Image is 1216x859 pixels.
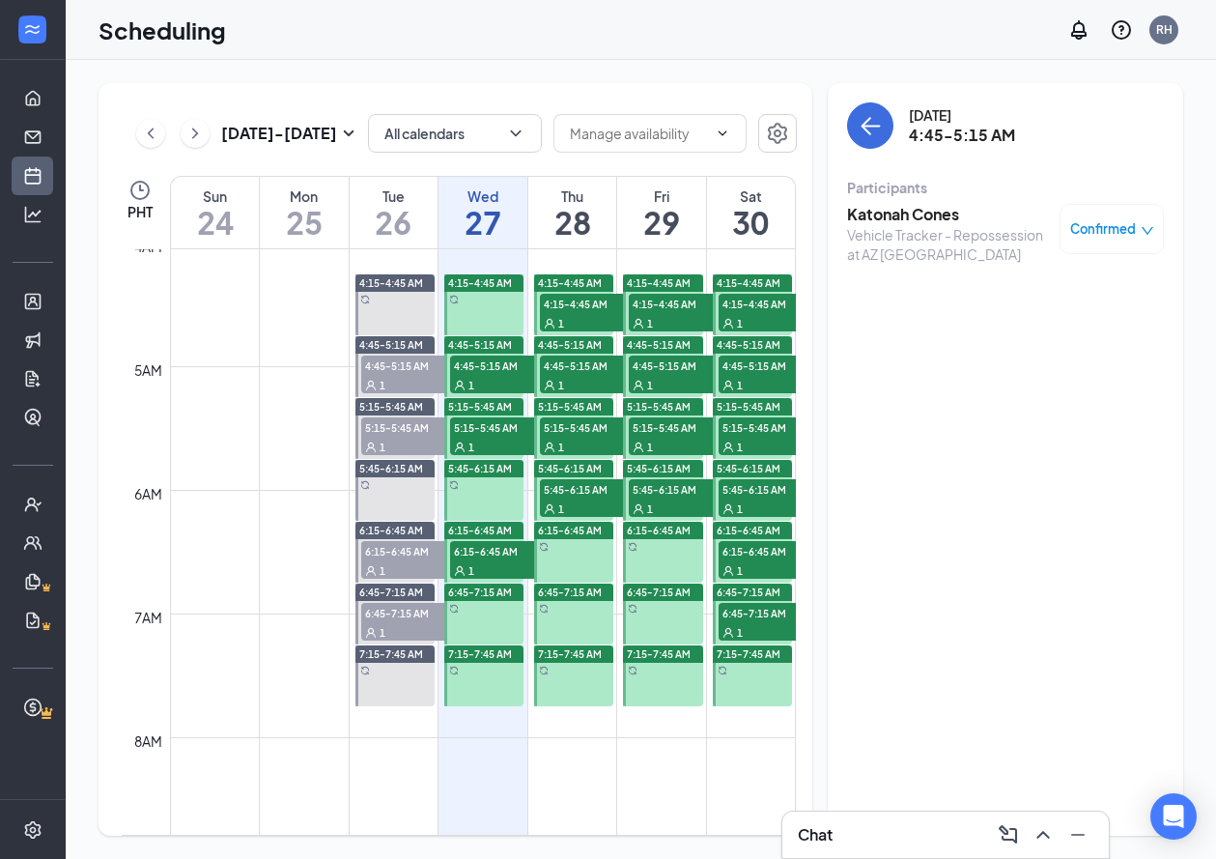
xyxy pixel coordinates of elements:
[629,294,725,313] span: 4:15-4:45 AM
[722,503,734,515] svg: User
[847,204,1050,225] h3: Katonah Cones
[361,541,458,560] span: 6:15-6:45 AM
[627,400,691,414] span: 5:15-5:45 AM
[359,276,423,290] span: 4:15-4:45 AM
[707,206,795,239] h1: 30
[633,380,644,391] svg: User
[628,666,637,675] svg: Sync
[260,177,349,248] a: August 25, 2025
[380,626,385,640] span: 1
[558,379,564,392] span: 1
[715,126,730,141] svg: ChevronDown
[171,206,259,239] h1: 24
[558,317,564,330] span: 1
[717,276,780,290] span: 4:15-4:45 AM
[528,206,617,239] h1: 28
[361,356,458,375] span: 4:45-5:15 AM
[629,479,725,499] span: 5:45-6:15 AM
[450,417,547,437] span: 5:15-5:45 AM
[1028,819,1059,850] button: ChevronUp
[448,400,512,414] span: 5:15-5:45 AM
[538,338,602,352] span: 4:45-5:15 AM
[544,442,555,453] svg: User
[449,480,459,490] svg: Sync
[448,462,512,475] span: 5:45-6:15 AM
[627,338,691,352] span: 4:45-5:15 AM
[628,542,637,552] svg: Sync
[361,603,458,622] span: 6:45-7:15 AM
[454,565,466,577] svg: User
[647,441,653,454] span: 1
[540,294,636,313] span: 4:15-4:45 AM
[758,114,797,153] button: Settings
[544,318,555,329] svg: User
[450,356,547,375] span: 4:45-5:15 AM
[449,295,459,304] svg: Sync
[707,177,795,248] a: August 30, 2025
[717,400,780,414] span: 5:15-5:45 AM
[448,338,512,352] span: 4:45-5:15 AM
[23,205,42,224] svg: Analysis
[365,442,377,453] svg: User
[722,442,734,453] svg: User
[570,123,707,144] input: Manage availability
[1070,219,1136,239] span: Confirmed
[798,824,833,845] h3: Chat
[1066,823,1089,846] svg: Minimize
[450,541,547,560] span: 6:15-6:45 AM
[365,627,377,639] svg: User
[538,400,602,414] span: 5:15-5:45 AM
[359,524,423,537] span: 6:15-6:45 AM
[359,400,423,414] span: 5:15-5:45 AM
[558,441,564,454] span: 1
[468,564,474,578] span: 1
[130,607,166,628] div: 7am
[360,480,370,490] svg: Sync
[359,338,423,352] span: 4:45-5:15 AM
[540,479,636,499] span: 5:45-6:15 AM
[538,524,602,537] span: 6:15-6:45 AM
[627,524,691,537] span: 6:15-6:45 AM
[359,462,423,475] span: 5:45-6:15 AM
[185,122,205,145] svg: ChevronRight
[360,295,370,304] svg: Sync
[359,647,423,661] span: 7:15-7:45 AM
[1067,18,1090,42] svg: Notifications
[997,823,1020,846] svg: ComposeMessage
[528,177,617,248] a: August 28, 2025
[719,417,815,437] span: 5:15-5:45 AM
[538,462,602,475] span: 5:45-6:15 AM
[847,225,1050,264] div: Vehicle Tracker - Repossession at AZ [GEOGRAPHIC_DATA]
[380,379,385,392] span: 1
[766,122,789,145] svg: Settings
[1032,823,1055,846] svg: ChevronUp
[468,441,474,454] span: 1
[130,359,166,381] div: 5am
[993,819,1024,850] button: ComposeMessage
[847,178,1164,197] div: Participants
[365,565,377,577] svg: User
[719,294,815,313] span: 4:15-4:45 AM
[544,503,555,515] svg: User
[260,206,349,239] h1: 25
[454,442,466,453] svg: User
[722,318,734,329] svg: User
[448,524,512,537] span: 6:15-6:45 AM
[350,177,438,248] a: August 26, 2025
[1110,18,1133,42] svg: QuestionInfo
[365,380,377,391] svg: User
[23,820,42,840] svg: Settings
[539,604,549,614] svg: Sync
[737,441,743,454] span: 1
[717,524,780,537] span: 6:15-6:45 AM
[23,495,42,514] svg: UserCheck
[538,647,602,661] span: 7:15-7:45 AM
[99,14,226,46] h1: Scheduling
[719,603,815,622] span: 6:45-7:15 AM
[181,119,210,148] button: ChevronRight
[380,441,385,454] span: 1
[538,276,602,290] span: 4:15-4:45 AM
[718,666,727,675] svg: Sync
[717,647,780,661] span: 7:15-7:45 AM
